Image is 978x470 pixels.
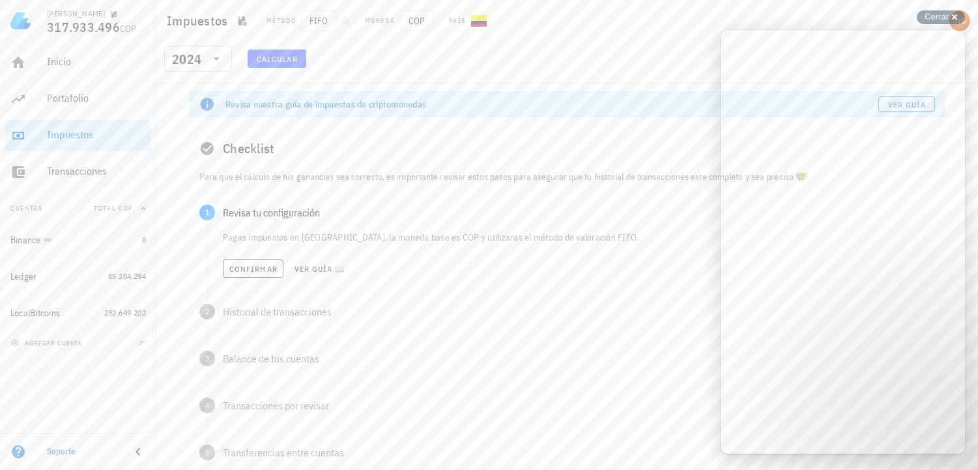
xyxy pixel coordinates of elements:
[248,50,306,68] button: Calcular
[172,53,201,66] div: 2024
[47,92,146,104] div: Portafolio
[120,23,137,35] span: COP
[10,10,31,31] img: LedgiFi
[301,10,336,31] span: FIFO
[5,156,151,188] a: Transacciones
[199,398,215,413] span: 4
[5,297,151,329] a: LocalBitcoins 232.649.202
[5,47,151,78] a: Inicio
[189,128,945,169] div: Checklist
[5,224,151,256] a: Binance 0
[223,400,935,411] div: Transacciones por revisar
[5,120,151,151] a: Impuestos
[10,235,41,246] div: Binance
[471,13,487,29] div: CO-icon
[266,16,296,26] div: Método
[721,30,965,454] iframe: Help Scout Beacon - Live Chat, Contact Form, and Knowledge Base
[223,447,935,458] div: Transferencias entre cuentas
[8,336,88,349] button: agregar cuenta
[47,128,146,141] div: Impuestos
[199,445,215,460] span: 5
[142,235,146,244] span: 0
[223,353,935,364] div: Balance de tus cuentas
[917,10,965,24] button: Cerrar
[199,351,215,366] span: 3
[365,16,395,26] div: Moneda
[199,304,215,319] span: 2
[925,12,949,22] span: Cerrar
[449,16,466,26] div: País
[229,264,278,274] span: Confirmar
[400,10,433,31] span: COP
[223,306,935,317] div: Historial de transacciones
[47,55,146,68] div: Inicio
[5,261,151,292] a: Ledger 85.284.294
[10,308,60,319] div: LocalBitcoins
[5,193,151,224] button: CuentasTotal COP
[223,207,935,218] div: Revisa tu configuración
[223,231,935,244] p: Pagas impuestos en [GEOGRAPHIC_DATA], la moneda base es COP y utilizaras el método de valoración ...
[289,259,351,278] button: Ver guía 📖
[47,8,105,19] div: [PERSON_NAME]
[10,271,37,282] div: Ledger
[104,308,146,317] span: 232.649.202
[47,165,146,177] div: Transacciones
[199,205,215,220] span: 1
[223,259,283,278] button: Confirmar
[199,169,935,184] p: Para que el cálculo de tus ganancias sea correcto, es importante revisar estos pasos para asegura...
[94,204,133,213] span: Total COP
[164,46,232,72] div: 2024
[256,54,298,64] span: Calcular
[5,83,151,115] a: Portafolio
[47,447,120,457] div: Soporte
[294,264,346,274] span: Ver guía 📖
[167,10,233,31] h1: Impuestos
[225,98,878,111] div: Revisa nuestra guía de impuestos de criptomonedas
[47,18,120,36] span: 317.933.496
[108,271,146,281] span: 85.284.294
[14,339,82,347] span: agregar cuenta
